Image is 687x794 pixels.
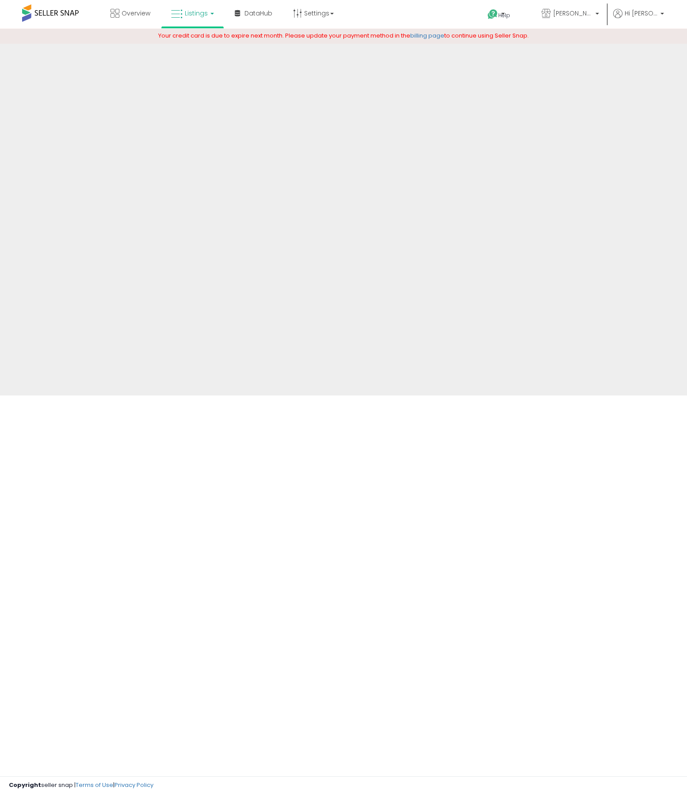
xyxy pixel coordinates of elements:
span: [PERSON_NAME] Hillshire [553,9,593,18]
a: Hi [PERSON_NAME] [613,9,664,29]
i: Get Help [487,9,498,20]
span: Listings [185,9,208,18]
span: Help [498,11,510,19]
span: DataHub [244,9,272,18]
a: billing page [410,31,444,40]
span: Hi [PERSON_NAME] [625,9,658,18]
span: Overview [122,9,150,18]
a: Help [481,2,527,29]
span: Your credit card is due to expire next month. Please update your payment method in the to continu... [158,31,529,40]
